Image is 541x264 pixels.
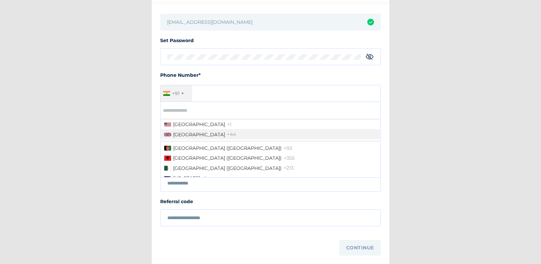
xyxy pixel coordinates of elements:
div: +91 [172,90,180,96]
span: Phone Number* [160,72,201,78]
span: Set Password [160,37,194,43]
span: +1 [227,121,231,127]
span: [EMAIL_ADDRESS][DOMAIN_NAME] [167,19,253,25]
img: success-icon.png [367,19,374,25]
span: +1 [202,175,206,181]
span: [GEOGRAPHIC_DATA] (‫[GEOGRAPHIC_DATA]‬‎) [173,165,282,171]
span: [GEOGRAPHIC_DATA] ([GEOGRAPHIC_DATA]) [173,155,282,161]
span: [US_STATE] [173,175,200,181]
span: +355 [284,155,295,161]
span: [GEOGRAPHIC_DATA] (‫[GEOGRAPHIC_DATA]‬‎) [173,145,282,151]
span: +93 [284,145,292,151]
span: Referral code [160,198,193,205]
span: [GEOGRAPHIC_DATA] [173,121,225,127]
span: [GEOGRAPHIC_DATA] [173,131,225,138]
span: +44 [227,131,236,138]
span: +213 [284,165,294,171]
